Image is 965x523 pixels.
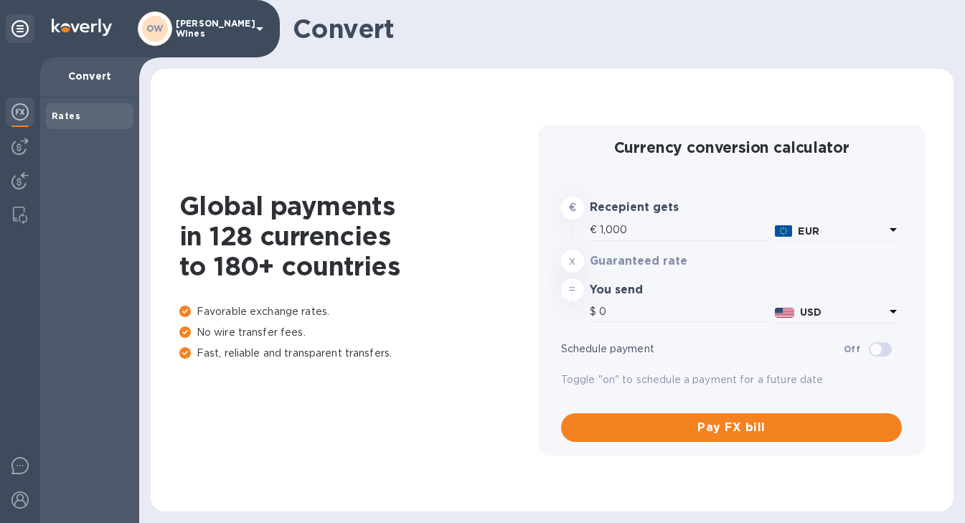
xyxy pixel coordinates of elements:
[52,69,128,83] p: Convert
[561,138,903,156] h2: Currency conversion calculator
[800,306,822,318] b: USD
[52,19,112,36] img: Logo
[590,283,728,297] h3: You send
[6,14,34,43] div: Unpin categories
[573,419,891,436] span: Pay FX bill
[561,250,584,273] div: x
[561,372,903,387] p: Toggle "on" to schedule a payment for a future date.
[179,325,538,340] p: No wire transfer fees.
[146,23,164,34] b: OW
[590,220,600,241] div: €
[561,413,903,442] button: Pay FX bill
[844,344,860,354] b: Off
[561,278,584,301] div: =
[600,220,770,241] input: Amount
[293,14,942,44] h1: Convert
[590,255,728,268] h3: Guaranteed rate
[179,304,538,319] p: Favorable exchange rates.
[599,301,770,323] input: Amount
[590,301,599,323] div: $
[52,110,80,121] b: Rates
[179,191,538,281] h1: Global payments in 128 currencies to 180+ countries
[11,103,29,121] img: Foreign exchange
[798,225,819,237] b: EUR
[775,308,794,318] img: USD
[590,201,728,215] h3: Recepient gets
[561,341,844,357] p: Schedule payment
[569,202,576,213] strong: €
[176,19,248,39] p: [PERSON_NAME] Wines
[179,346,538,361] p: Fast, reliable and transparent transfers.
